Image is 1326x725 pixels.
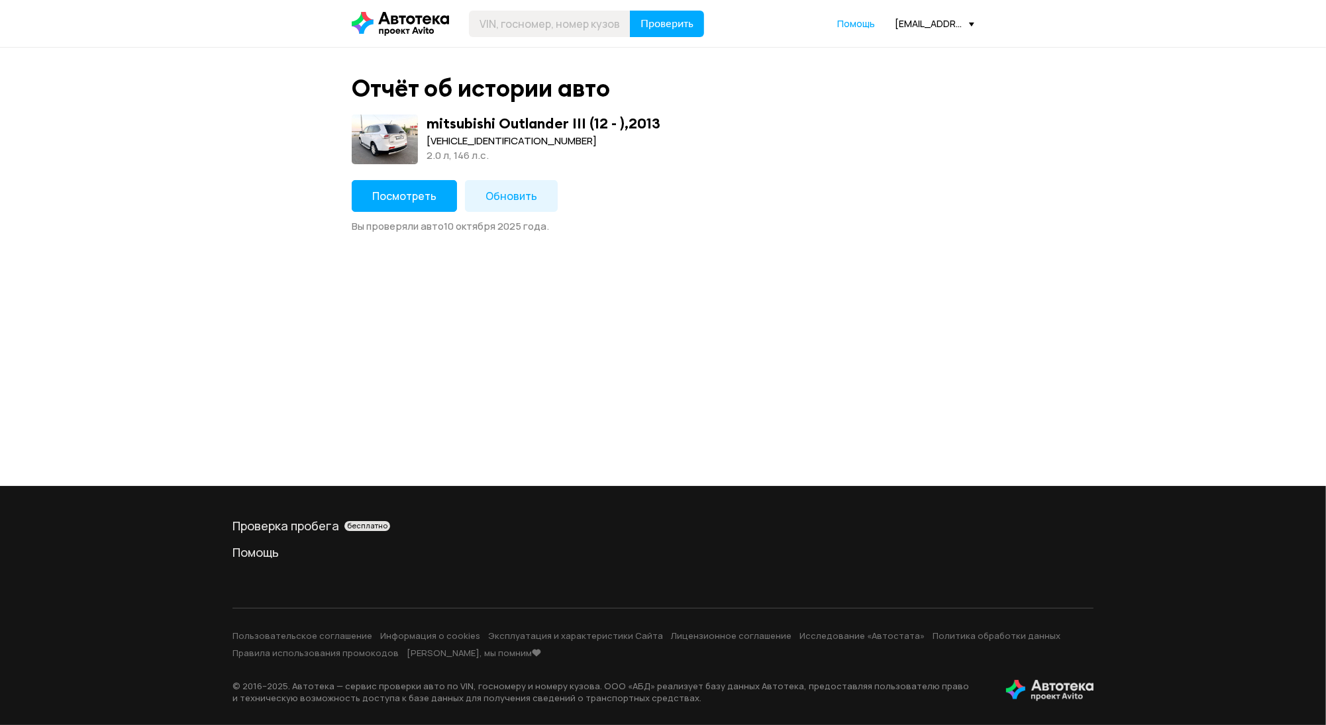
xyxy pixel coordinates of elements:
[1006,680,1094,701] img: tWS6KzJlK1XUpy65r7uaHVIs4JI6Dha8Nraz9T2hA03BhoCc4MtbvZCxBLwJIh+mQSIAkLBJpqMoKVdP8sONaFJLCz6I0+pu7...
[232,544,1094,560] a: Помощь
[380,630,480,642] a: Информация о cookies
[232,518,1094,534] a: Проверка пробегабесплатно
[347,521,387,530] span: бесплатно
[640,19,693,29] span: Проверить
[671,630,791,642] a: Лицензионное соглашение
[407,647,541,659] a: [PERSON_NAME], мы помним
[933,630,1060,642] a: Политика обработки данных
[799,630,925,642] a: Исследование «Автостата»
[427,148,660,163] div: 2.0 л, 146 л.c.
[372,189,436,203] span: Посмотреть
[485,189,537,203] span: Обновить
[630,11,704,37] button: Проверить
[232,680,985,704] p: © 2016– 2025 . Автотека — сервис проверки авто по VIN, госномеру и номеру кузова. ООО «АБД» реали...
[352,180,457,212] button: Посмотреть
[352,220,974,233] div: Вы проверяли авто 10 октября 2025 года .
[488,630,663,642] a: Эксплуатация и характеристики Сайта
[465,180,558,212] button: Обновить
[427,134,660,148] div: [VEHICLE_IDENTIFICATION_NUMBER]
[895,17,974,30] div: [EMAIL_ADDRESS][DOMAIN_NAME]
[837,17,875,30] a: Помощь
[232,647,399,659] a: Правила использования промокодов
[352,74,610,103] div: Отчёт об истории авто
[232,518,1094,534] div: Проверка пробега
[427,115,660,132] div: mitsubishi Outlander III (12 - ) , 2013
[232,630,372,642] a: Пользовательское соглашение
[469,11,631,37] input: VIN, госномер, номер кузова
